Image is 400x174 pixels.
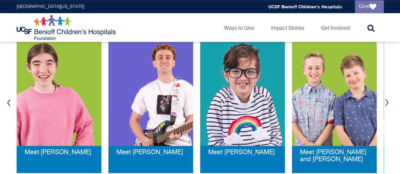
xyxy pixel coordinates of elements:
button: Previous [4,93,14,112]
img: teddy-web.png [292,42,377,146]
a: Meet [PERSON_NAME] [116,149,183,156]
a: Ways to Give [219,13,260,42]
img: brady-web_0.png [17,42,101,146]
img: penny-web.png [200,42,285,146]
span: Meet [PERSON_NAME] and [PERSON_NAME] [300,149,366,163]
a: Meet [PERSON_NAME] and [PERSON_NAME] [300,149,369,163]
a: UCSF Benioff Children's Hospitals [268,4,342,9]
a: Meet [PERSON_NAME] [208,149,275,156]
a: Meet [PERSON_NAME] [25,149,91,156]
img: jonah-web.png [108,42,193,146]
a: [GEOGRAPHIC_DATA][US_STATE] [17,4,84,9]
a: Give [355,0,384,13]
a: Get Involved [316,13,355,42]
button: Next [382,93,392,112]
img: Logo for UCSF Benioff Children's Hospitals Foundation [17,15,117,40]
a: Impact Stories [266,13,310,42]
